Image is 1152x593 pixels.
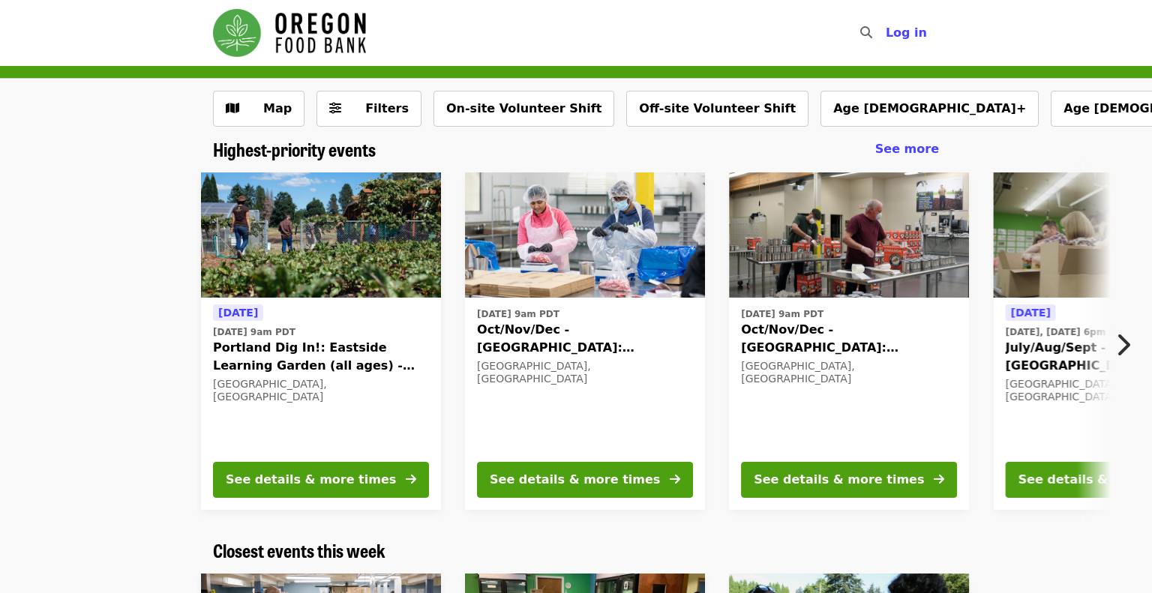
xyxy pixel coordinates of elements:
[213,378,429,403] div: [GEOGRAPHIC_DATA], [GEOGRAPHIC_DATA]
[316,91,421,127] button: Filters (0 selected)
[1006,325,1129,339] time: [DATE], [DATE] 6pm PDT
[213,540,385,562] a: Closest events this week
[213,9,366,57] img: Oregon Food Bank - Home
[741,307,823,321] time: [DATE] 9am PDT
[465,172,705,298] img: Oct/Nov/Dec - Beaverton: Repack/Sort (age 10+) organized by Oregon Food Bank
[213,462,429,498] button: See details & more times
[490,471,660,489] div: See details & more times
[477,360,693,385] div: [GEOGRAPHIC_DATA], [GEOGRAPHIC_DATA]
[860,25,872,40] i: search icon
[218,307,258,319] span: [DATE]
[226,471,396,489] div: See details & more times
[626,91,808,127] button: Off-site Volunteer Shift
[1115,331,1130,359] i: chevron-right icon
[875,142,939,156] span: See more
[1102,324,1152,366] button: Next item
[741,360,957,385] div: [GEOGRAPHIC_DATA], [GEOGRAPHIC_DATA]
[1011,307,1051,319] span: [DATE]
[874,18,939,48] button: Log in
[729,172,969,298] img: Oct/Nov/Dec - Portland: Repack/Sort (age 16+) organized by Oregon Food Bank
[465,172,705,510] a: See details for "Oct/Nov/Dec - Beaverton: Repack/Sort (age 10+)"
[433,91,614,127] button: On-site Volunteer Shift
[213,91,304,127] button: Show map view
[477,321,693,357] span: Oct/Nov/Dec - [GEOGRAPHIC_DATA]: Repack/Sort (age [DEMOGRAPHIC_DATA]+)
[406,472,416,487] i: arrow-right icon
[754,471,924,489] div: See details & more times
[213,339,429,375] span: Portland Dig In!: Eastside Learning Garden (all ages) - Aug/Sept/Oct
[875,140,939,158] a: See more
[201,540,951,562] div: Closest events this week
[263,101,292,115] span: Map
[670,472,680,487] i: arrow-right icon
[820,91,1039,127] button: Age [DEMOGRAPHIC_DATA]+
[729,172,969,510] a: See details for "Oct/Nov/Dec - Portland: Repack/Sort (age 16+)"
[741,462,957,498] button: See details & more times
[741,321,957,357] span: Oct/Nov/Dec - [GEOGRAPHIC_DATA]: Repack/Sort (age [DEMOGRAPHIC_DATA]+)
[201,172,441,298] img: Portland Dig In!: Eastside Learning Garden (all ages) - Aug/Sept/Oct organized by Oregon Food Bank
[213,325,295,339] time: [DATE] 9am PDT
[201,139,951,160] div: Highest-priority events
[881,15,893,51] input: Search
[213,537,385,563] span: Closest events this week
[213,139,376,160] a: Highest-priority events
[226,101,239,115] i: map icon
[934,472,944,487] i: arrow-right icon
[365,101,409,115] span: Filters
[213,136,376,162] span: Highest-priority events
[477,307,559,321] time: [DATE] 9am PDT
[329,101,341,115] i: sliders-h icon
[886,25,927,40] span: Log in
[477,462,693,498] button: See details & more times
[201,172,441,510] a: See details for "Portland Dig In!: Eastside Learning Garden (all ages) - Aug/Sept/Oct"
